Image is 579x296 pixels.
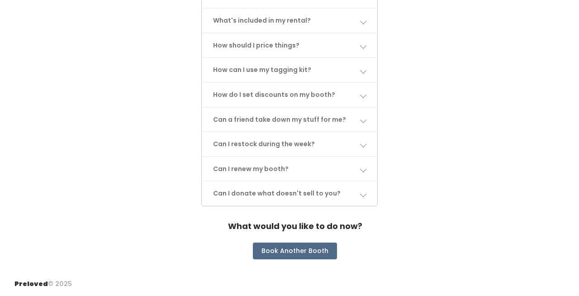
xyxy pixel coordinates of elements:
a: Can I donate what doesn't sell to you? [202,181,376,205]
a: How do I set discounts on my booth? [202,83,376,107]
a: Can a friend take down my stuff for me? [202,108,376,132]
button: Book Another Booth [253,243,337,260]
div: © 2025 [14,272,72,289]
h4: What would you like to do now? [228,217,362,235]
a: Can I restock during the week? [202,132,376,156]
a: How can I use my tagging kit? [202,58,376,82]
a: How should I price things? [202,33,376,57]
a: What's included in my rental? [202,9,376,33]
a: Can I renew my booth? [202,157,376,181]
span: Preloved [14,279,48,288]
